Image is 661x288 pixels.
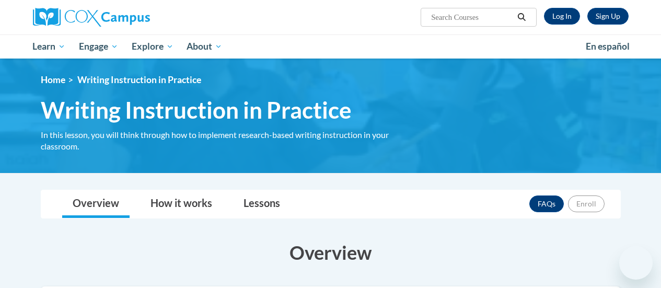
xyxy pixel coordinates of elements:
[41,96,352,124] span: Writing Instruction in Practice
[430,11,514,24] input: Search Courses
[579,36,636,57] a: En español
[180,34,229,59] a: About
[619,246,653,280] iframe: Button to launch messaging window
[132,40,173,53] span: Explore
[26,34,73,59] a: Learn
[544,8,580,25] a: Log In
[233,190,291,218] a: Lessons
[77,74,201,85] span: Writing Instruction in Practice
[79,40,118,53] span: Engage
[25,34,636,59] div: Main menu
[32,40,65,53] span: Learn
[514,11,529,24] button: Search
[529,195,564,212] a: FAQs
[41,74,65,85] a: Home
[41,239,621,266] h3: Overview
[586,41,630,52] span: En español
[62,190,130,218] a: Overview
[33,8,221,27] a: Cox Campus
[72,34,125,59] a: Engage
[568,195,605,212] button: Enroll
[587,8,629,25] a: Register
[41,129,401,152] div: In this lesson, you will think through how to implement research-based writing instruction in you...
[187,40,222,53] span: About
[125,34,180,59] a: Explore
[33,8,150,27] img: Cox Campus
[140,190,223,218] a: How it works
